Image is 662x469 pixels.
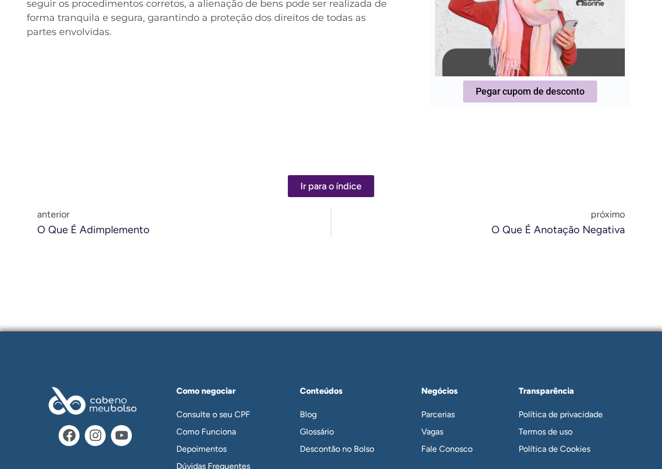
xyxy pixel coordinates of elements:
span: anterior [37,208,150,222]
a: anteriorO que é Adimplemento [27,208,331,237]
nav: Menu [289,406,395,457]
a: Política de privacidade [508,406,619,423]
nav: Menu [411,406,492,457]
nav: Menu [508,406,619,457]
h2: Transparência​ [519,387,619,395]
a: Glossário [289,423,395,440]
a: Descontão no Bolso [289,440,395,457]
span: O que é Anotação Negativa [491,222,625,237]
a: Parcerias [411,406,492,423]
a: próximoO que é Anotação Negativa [331,208,635,237]
span: O que é Adimplemento [37,222,150,237]
a: Política de Cookies [508,440,619,457]
a: Vagas [411,423,492,440]
a: Pegar cupom de desconto [463,81,597,102]
span: próximo [491,208,625,222]
h2: Conteúdos [300,387,395,395]
a: Consulte o seu CPF [166,406,271,423]
a: Termos de uso [508,423,619,440]
h2: Negócios [421,387,492,395]
a: Como Funciona [166,423,271,440]
a: Fale Conosco [411,440,492,457]
a: Blog [289,406,395,423]
span: Pegar cupom de desconto [476,87,585,96]
a: Ir para o índice [288,175,374,197]
span: Ir para o índice [300,181,362,191]
a: Depoimentos [166,440,271,457]
h2: Como negociar [176,387,271,395]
